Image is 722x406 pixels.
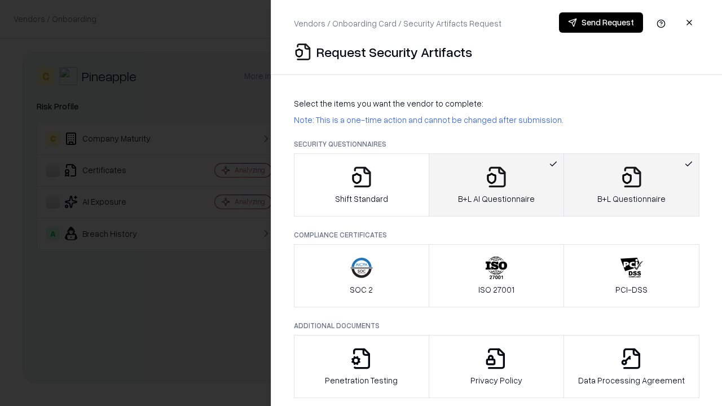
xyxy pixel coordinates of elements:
button: B+L Questionnaire [563,153,699,217]
p: Security Questionnaires [294,139,699,149]
button: ISO 27001 [429,244,565,307]
p: Additional Documents [294,321,699,330]
p: Select the items you want the vendor to complete: [294,98,699,109]
p: Data Processing Agreement [578,374,685,386]
p: B+L AI Questionnaire [458,193,535,205]
button: B+L AI Questionnaire [429,153,565,217]
p: B+L Questionnaire [597,193,666,205]
button: Penetration Testing [294,335,429,398]
button: PCI-DSS [563,244,699,307]
p: Shift Standard [335,193,388,205]
button: Privacy Policy [429,335,565,398]
p: ISO 27001 [478,284,514,295]
button: SOC 2 [294,244,429,307]
p: Compliance Certificates [294,230,699,240]
p: PCI-DSS [615,284,648,295]
button: Shift Standard [294,153,429,217]
p: Penetration Testing [325,374,398,386]
p: Privacy Policy [470,374,522,386]
p: Note: This is a one-time action and cannot be changed after submission. [294,114,699,126]
p: Vendors / Onboarding Card / Security Artifacts Request [294,17,501,29]
button: Send Request [559,12,643,33]
p: SOC 2 [350,284,373,295]
button: Data Processing Agreement [563,335,699,398]
p: Request Security Artifacts [316,43,472,61]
